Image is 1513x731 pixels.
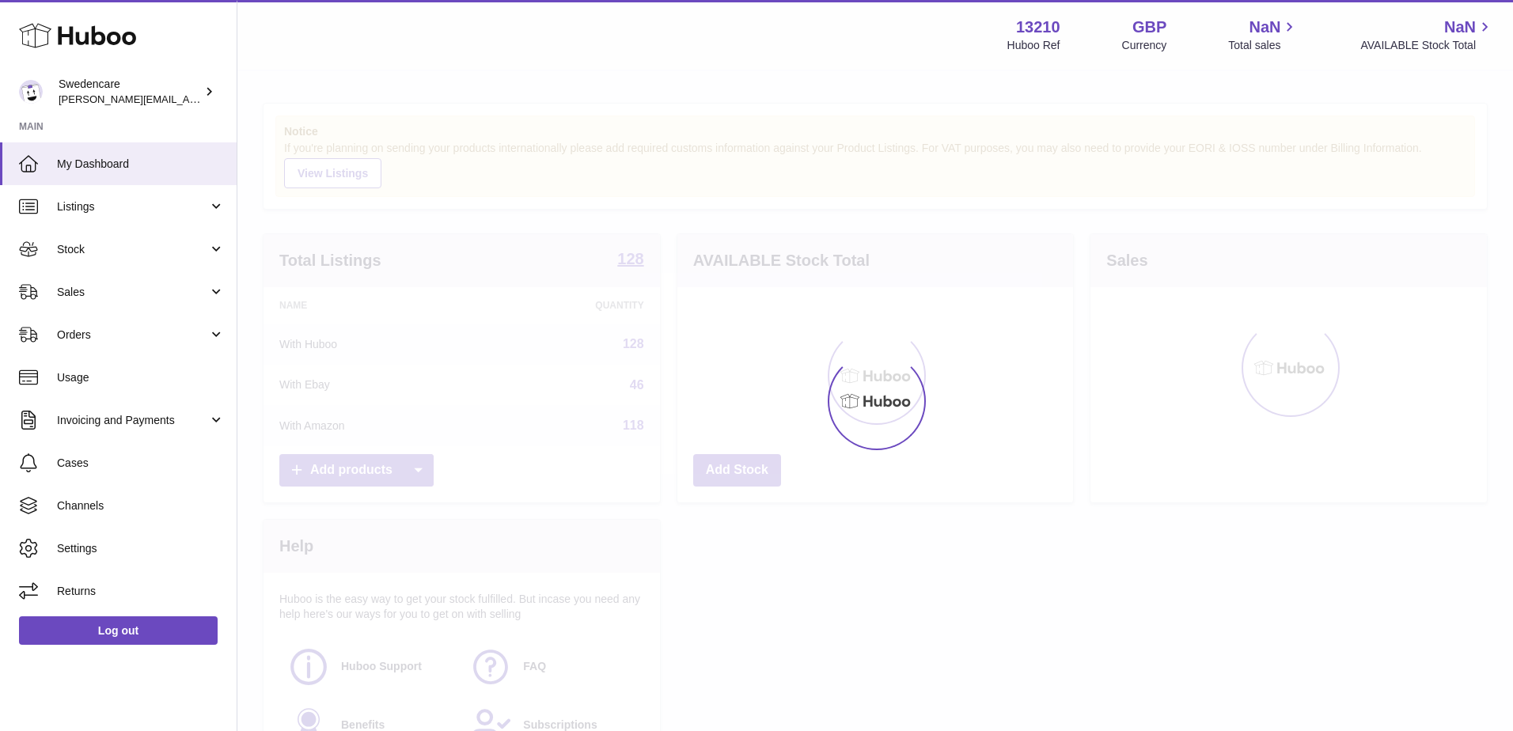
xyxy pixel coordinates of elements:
[57,541,225,556] span: Settings
[1444,17,1476,38] span: NaN
[1007,38,1060,53] div: Huboo Ref
[57,242,208,257] span: Stock
[57,328,208,343] span: Orders
[57,370,225,385] span: Usage
[19,616,218,645] a: Log out
[57,498,225,513] span: Channels
[59,77,201,107] div: Swedencare
[57,285,208,300] span: Sales
[1122,38,1167,53] div: Currency
[57,456,225,471] span: Cases
[1360,38,1494,53] span: AVAILABLE Stock Total
[1016,17,1060,38] strong: 13210
[57,199,208,214] span: Listings
[1228,17,1299,53] a: NaN Total sales
[57,157,225,172] span: My Dashboard
[1249,17,1280,38] span: NaN
[57,413,208,428] span: Invoicing and Payments
[57,584,225,599] span: Returns
[1360,17,1494,53] a: NaN AVAILABLE Stock Total
[1228,38,1299,53] span: Total sales
[59,93,402,105] span: [PERSON_NAME][EMAIL_ADDRESS][PERSON_NAME][DOMAIN_NAME]
[1132,17,1166,38] strong: GBP
[19,80,43,104] img: simon.shaw@swedencare.co.uk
